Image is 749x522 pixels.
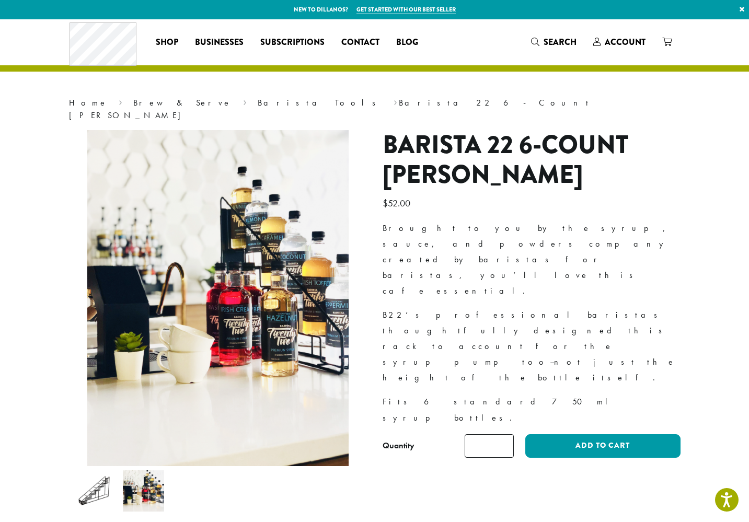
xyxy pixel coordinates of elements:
[605,36,646,48] span: Account
[260,36,325,49] span: Subscriptions
[394,93,397,109] span: ›
[195,36,244,49] span: Businesses
[119,93,122,109] span: ›
[465,434,514,458] input: Product quantity
[383,439,414,452] div: Quantity
[383,307,681,386] p: B22’s professional baristas thoughtfully designed this rack to account for the syrup pump too–not...
[73,470,114,512] img: Barista 22 6-Count Syrup Rack
[147,34,187,51] a: Shop
[356,5,456,14] a: Get started with our best seller
[396,36,418,49] span: Blog
[383,197,413,209] bdi: 52.00
[383,197,388,209] span: $
[156,36,178,49] span: Shop
[525,434,680,458] button: Add to cart
[258,97,383,108] a: Barista Tools
[383,394,681,425] p: Fits 6 standard 750 ml syrup bottles.
[133,97,232,108] a: Brew & Serve
[69,97,681,122] nav: Breadcrumb
[383,221,681,299] p: Brought to you by the syrup, sauce, and powders company created by baristas for baristas, you’ll ...
[123,470,164,512] img: Barista 22 6-Count Syrup Rack - Image 2
[243,93,247,109] span: ›
[544,36,577,48] span: Search
[69,97,108,108] a: Home
[523,33,585,51] a: Search
[383,130,681,190] h1: Barista 22 6-Count [PERSON_NAME]
[341,36,379,49] span: Contact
